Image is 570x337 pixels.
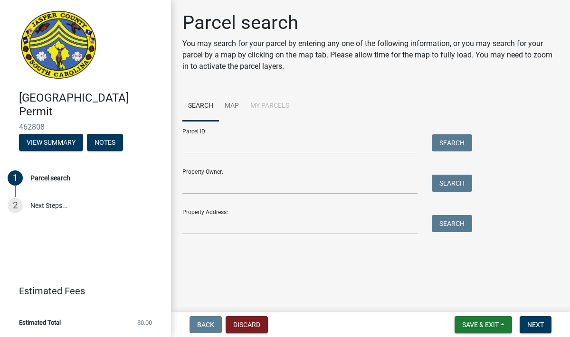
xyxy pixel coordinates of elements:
[455,316,512,333] button: Save & Exit
[527,321,544,328] span: Next
[197,321,214,328] span: Back
[520,316,551,333] button: Next
[432,175,472,192] button: Search
[30,175,70,181] div: Parcel search
[182,91,219,122] a: Search
[19,134,83,151] button: View Summary
[137,319,152,326] span: $0.00
[182,38,559,72] p: You may search for your parcel by entering any one of the following information, or you may searc...
[8,170,23,186] div: 1
[432,134,472,151] button: Search
[432,215,472,232] button: Search
[226,316,268,333] button: Discard
[19,319,61,326] span: Estimated Total
[462,321,499,328] span: Save & Exit
[8,281,156,300] a: Estimated Fees
[19,91,163,119] h4: [GEOGRAPHIC_DATA] Permit
[87,139,123,147] wm-modal-confirm: Notes
[19,139,83,147] wm-modal-confirm: Summary
[182,11,559,34] h1: Parcel search
[8,198,23,213] div: 2
[219,91,245,122] a: Map
[190,316,222,333] button: Back
[19,122,152,131] span: 462808
[87,134,123,151] button: Notes
[19,10,98,81] img: Jasper County, South Carolina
